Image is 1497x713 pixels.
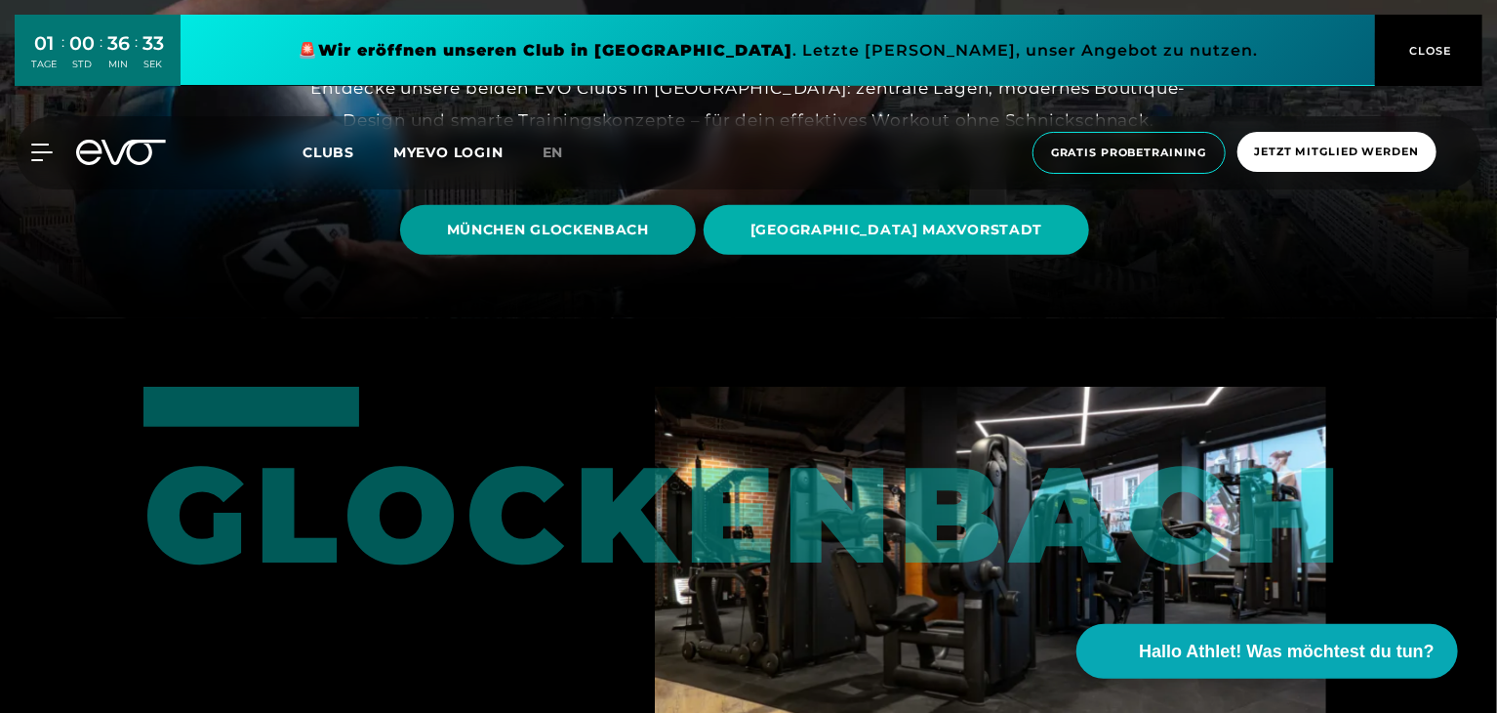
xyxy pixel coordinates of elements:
span: Hallo Athlet! Was möchtest du tun? [1139,639,1435,665]
div: : [61,31,64,83]
div: 36 [107,29,130,58]
span: MÜNCHEN GLOCKENBACH [447,220,649,240]
span: [GEOGRAPHIC_DATA] MAXVORSTADT [750,220,1042,240]
div: 01 [31,29,57,58]
div: STD [69,58,95,71]
div: MIN [107,58,130,71]
a: Jetzt Mitglied werden [1232,132,1442,174]
button: Hallo Athlet! Was möchtest du tun? [1076,624,1458,679]
a: Clubs [303,143,393,161]
span: Clubs [303,144,354,161]
div: TAGE [31,58,57,71]
button: CLOSE [1375,15,1482,86]
span: CLOSE [1405,42,1453,60]
div: 00 [69,29,95,58]
a: MÜNCHEN GLOCKENBACH [400,190,704,270]
a: Gratis Probetraining [1027,132,1232,174]
a: [GEOGRAPHIC_DATA] MAXVORSTADT [704,190,1097,270]
div: : [135,31,138,83]
span: Gratis Probetraining [1051,145,1207,161]
div: Glockenbach [143,387,305,582]
a: MYEVO LOGIN [393,144,504,161]
span: en [543,144,564,161]
div: SEK [142,58,164,71]
div: : [100,31,102,83]
span: Jetzt Mitglied werden [1255,144,1419,160]
a: en [543,142,587,164]
div: 33 [142,29,164,58]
